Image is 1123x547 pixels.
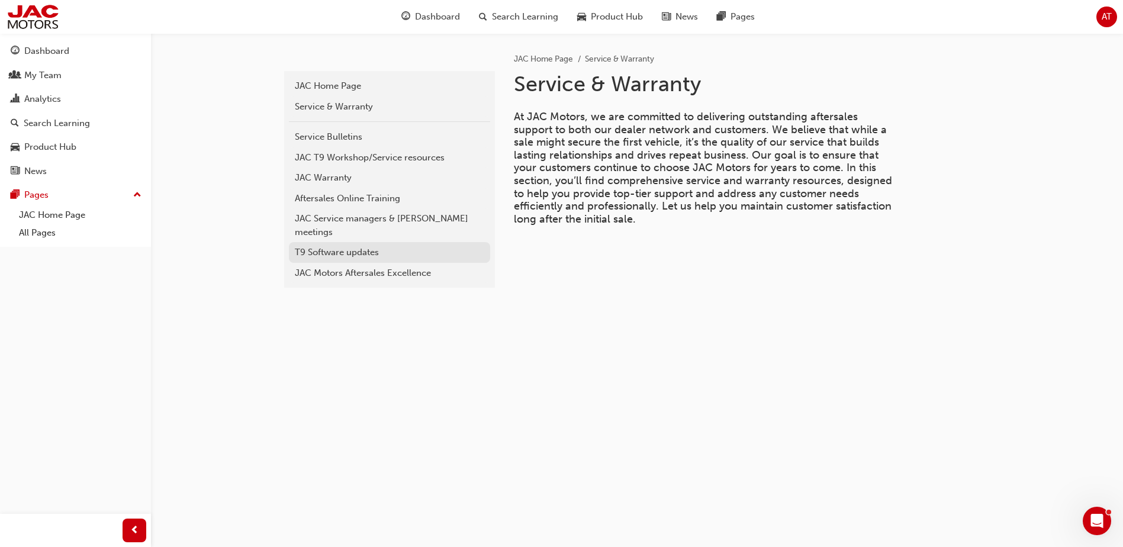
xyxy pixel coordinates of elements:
[11,94,20,105] span: chart-icon
[24,117,90,130] div: Search Learning
[652,5,707,29] a: news-iconNews
[401,9,410,24] span: guage-icon
[1102,10,1112,24] span: AT
[469,5,568,29] a: search-iconSearch Learning
[707,5,764,29] a: pages-iconPages
[289,208,490,242] a: JAC Service managers & [PERSON_NAME] meetings
[675,10,698,24] span: News
[289,188,490,209] a: Aftersales Online Training
[295,266,484,280] div: JAC Motors Aftersales Excellence
[24,165,47,178] div: News
[130,523,139,538] span: prev-icon
[5,184,146,206] button: Pages
[24,69,62,82] div: My Team
[514,54,573,64] a: JAC Home Page
[731,10,755,24] span: Pages
[295,171,484,185] div: JAC Warranty
[295,212,484,239] div: JAC Service managers & [PERSON_NAME] meetings
[568,5,652,29] a: car-iconProduct Hub
[289,263,490,284] a: JAC Motors Aftersales Excellence
[5,136,146,158] a: Product Hub
[717,9,726,24] span: pages-icon
[5,40,146,62] a: Dashboard
[5,112,146,134] a: Search Learning
[392,5,469,29] a: guage-iconDashboard
[5,160,146,182] a: News
[577,9,586,24] span: car-icon
[5,65,146,86] a: My Team
[5,38,146,184] button: DashboardMy TeamAnalyticsSearch LearningProduct HubNews
[11,46,20,57] span: guage-icon
[289,242,490,263] a: T9 Software updates
[24,140,76,154] div: Product Hub
[514,110,895,226] span: At JAC Motors, we are committed to delivering outstanding aftersales support to both our dealer n...
[295,130,484,144] div: Service Bulletins
[11,142,20,153] span: car-icon
[295,100,484,114] div: Service & Warranty
[14,206,146,224] a: JAC Home Page
[5,88,146,110] a: Analytics
[295,79,484,93] div: JAC Home Page
[11,166,20,177] span: news-icon
[514,71,902,97] h1: Service & Warranty
[479,9,487,24] span: search-icon
[662,9,671,24] span: news-icon
[11,70,20,81] span: people-icon
[289,76,490,96] a: JAC Home Page
[24,92,61,106] div: Analytics
[14,224,146,242] a: All Pages
[1083,507,1111,535] iframe: Intercom live chat
[24,188,49,202] div: Pages
[591,10,643,24] span: Product Hub
[492,10,558,24] span: Search Learning
[585,53,654,66] li: Service & Warranty
[295,151,484,165] div: JAC T9 Workshop/Service resources
[295,246,484,259] div: T9 Software updates
[289,96,490,117] a: Service & Warranty
[289,147,490,168] a: JAC T9 Workshop/Service resources
[415,10,460,24] span: Dashboard
[133,188,141,203] span: up-icon
[11,118,19,129] span: search-icon
[289,127,490,147] a: Service Bulletins
[289,168,490,188] a: JAC Warranty
[1096,7,1117,27] button: AT
[6,4,60,30] img: jac-portal
[24,44,69,58] div: Dashboard
[295,192,484,205] div: Aftersales Online Training
[11,190,20,201] span: pages-icon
